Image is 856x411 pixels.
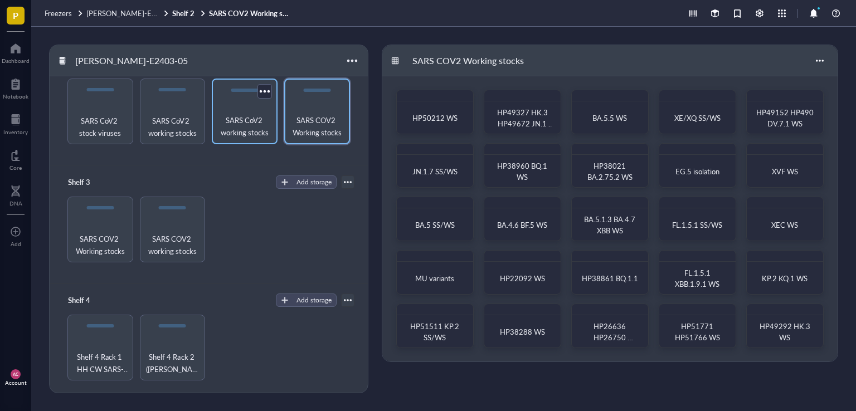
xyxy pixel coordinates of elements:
span: BA.5.1.3 BA.4.7 XBB WS [584,214,637,236]
div: Add storage [296,295,332,305]
span: HP38960 BQ.1 WS [497,160,549,182]
span: Shelf 4 Rack 1 HH CW SARS-CoV-2 Working Stocks [72,351,128,375]
span: HP51511 KP.2 SS/WS [410,321,461,342]
span: JN.1.7 SS/WS [412,166,458,177]
span: HP26636 HP26750 HP26798 WS [587,321,634,354]
span: MU variants [415,273,454,283]
span: HP50212 WS [412,112,458,123]
span: Shelf 4 Rack 2 ([PERSON_NAME]-CoV-2 Experiments) [145,351,201,375]
span: [PERSON_NAME]-E2403-05 [86,8,181,18]
span: EG.5 isolation [675,166,719,177]
div: [PERSON_NAME]-E2403-05 [70,51,193,70]
div: Inventory [3,129,28,135]
span: SARS CoV2 stock viruses [72,115,128,139]
span: XVF WS [772,166,798,177]
button: Add storage [276,175,337,189]
span: BA.4.6 BF.5 WS [497,219,547,230]
span: Freezers [45,8,72,18]
div: Shelf 3 [63,174,130,190]
div: Notebook [3,93,28,100]
span: SARS CoV2 working stocks [145,115,201,139]
a: DNA [9,182,22,207]
span: BA.5 SS/WS [415,219,455,230]
span: SARS COV2 Working stocks [72,233,128,257]
span: HP38288 WS [500,326,545,337]
span: HP51771 HP51766 WS [675,321,720,342]
div: DNA [9,200,22,207]
span: HP49152 HP490 DV.7.1 WS [756,107,815,129]
span: HP38021 BA.2.75.2 WS [587,160,633,182]
a: Shelf 2SARS COV2 Working stocks [172,8,293,18]
span: HP22092 WS [500,273,545,283]
a: [PERSON_NAME]-E2403-05 [86,8,170,18]
span: HP49327 HK.3 HP49672 JN.1 SS/WS [497,107,555,140]
a: Dashboard [2,40,30,64]
span: FL.1.5.1 SS/WS [672,219,722,230]
span: HP49292 HK.3 WS [760,321,812,342]
div: SARS COV2 Working stocks [407,51,529,70]
a: Freezers [45,8,84,18]
div: Dashboard [2,57,30,64]
span: XE/XQ SS/WS [674,112,721,123]
span: BA.5.5 WS [592,112,627,123]
div: Shelf 4 [63,292,130,308]
span: SARS COV2 Working stocks [290,114,344,139]
span: SARS COV2 working stocks [145,233,201,257]
div: Account [5,379,27,386]
a: Core [9,146,22,171]
div: Core [9,164,22,171]
button: Add storage [276,293,337,307]
span: KP.2 KQ.1 WS [762,273,808,283]
span: SARS CoV2 working stocks [217,114,272,139]
span: AC [13,371,19,376]
span: P [13,8,18,22]
span: FL.1.5.1 XBB.1.9.1 WS [675,267,719,289]
a: Notebook [3,75,28,100]
span: HP38861 BQ.1.1 [582,273,638,283]
span: XEC WS [771,219,798,230]
div: Add storage [296,177,332,187]
a: Inventory [3,111,28,135]
div: Add [11,241,21,247]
